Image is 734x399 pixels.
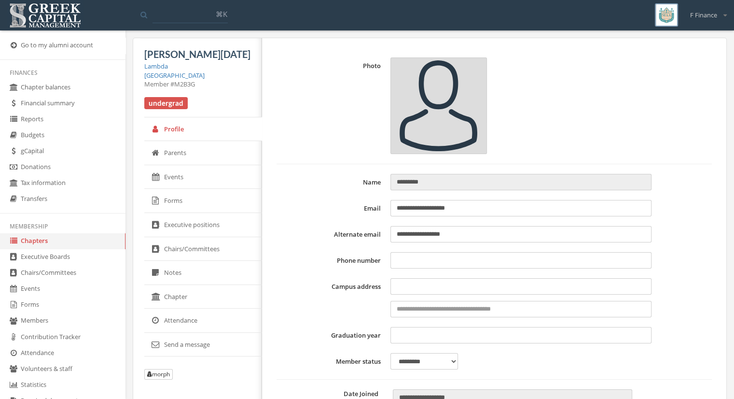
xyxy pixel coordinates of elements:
[690,11,717,20] span: F Finance
[277,174,386,190] label: Name
[144,97,188,110] span: undergrad
[144,213,262,237] a: Executive positions
[216,9,227,19] span: ⌘K
[144,309,262,333] a: Attendance
[144,333,262,357] a: Send a message
[684,3,727,20] div: F Finance
[174,80,195,88] span: M2B3G
[277,200,386,216] label: Email
[144,117,262,142] a: Profile
[144,285,262,309] a: Chapter
[144,369,173,380] button: morph
[144,189,262,213] a: Forms
[277,278,386,317] label: Campus address
[277,389,386,399] label: Date Joined
[144,165,262,189] a: Events
[144,237,262,261] a: Chairs/Committees
[144,141,262,165] a: Parents
[144,71,205,80] a: [GEOGRAPHIC_DATA]
[144,62,168,71] a: Lambda
[144,80,250,89] div: Member #
[277,353,386,370] label: Member status
[144,48,250,60] span: [PERSON_NAME][DATE]
[277,226,386,242] label: Alternate email
[277,57,386,154] label: Photo
[277,327,386,343] label: Graduation year
[277,252,386,269] label: Phone number
[144,261,262,285] a: Notes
